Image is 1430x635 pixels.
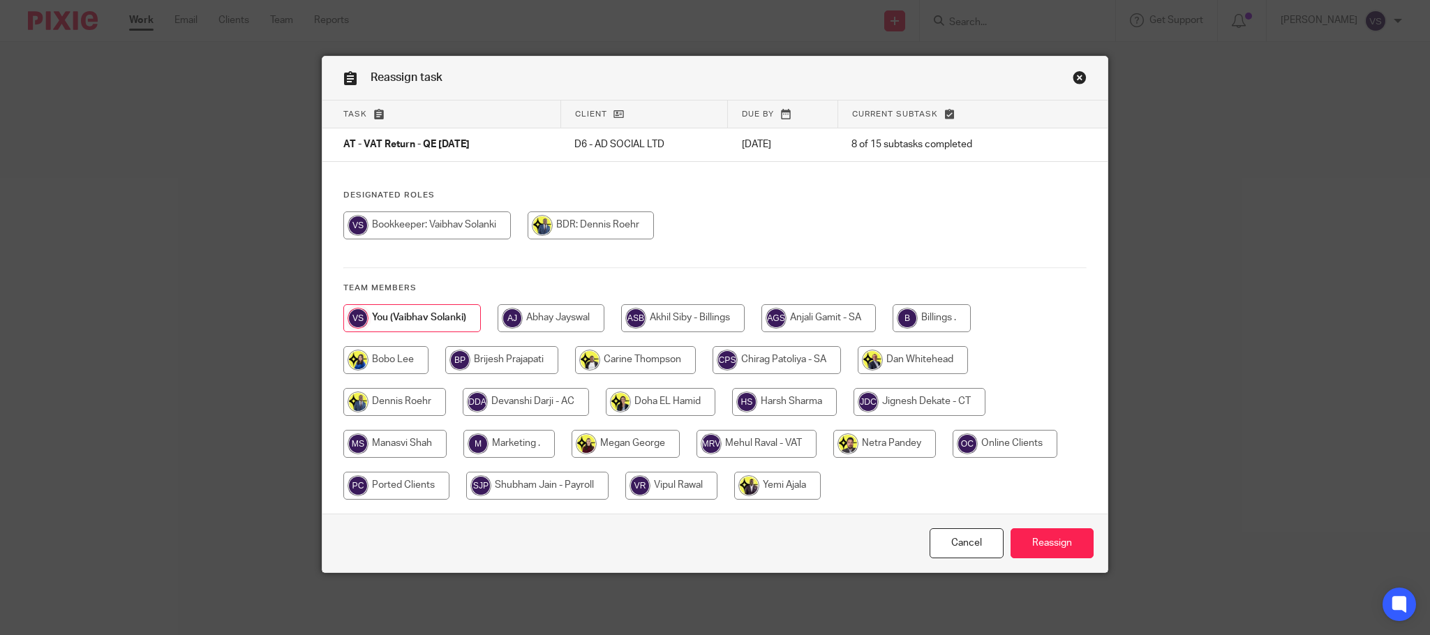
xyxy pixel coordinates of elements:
[837,128,1048,162] td: 8 of 15 subtasks completed
[742,137,824,151] p: [DATE]
[343,110,367,118] span: Task
[343,283,1087,294] h4: Team members
[574,137,713,151] p: D6 - AD SOCIAL LTD
[343,190,1087,201] h4: Designated Roles
[930,528,1004,558] a: Close this dialog window
[575,110,607,118] span: Client
[343,140,470,150] span: AT - VAT Return - QE [DATE]
[742,110,774,118] span: Due by
[852,110,938,118] span: Current subtask
[1073,70,1087,89] a: Close this dialog window
[371,72,442,83] span: Reassign task
[1011,528,1094,558] input: Reassign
